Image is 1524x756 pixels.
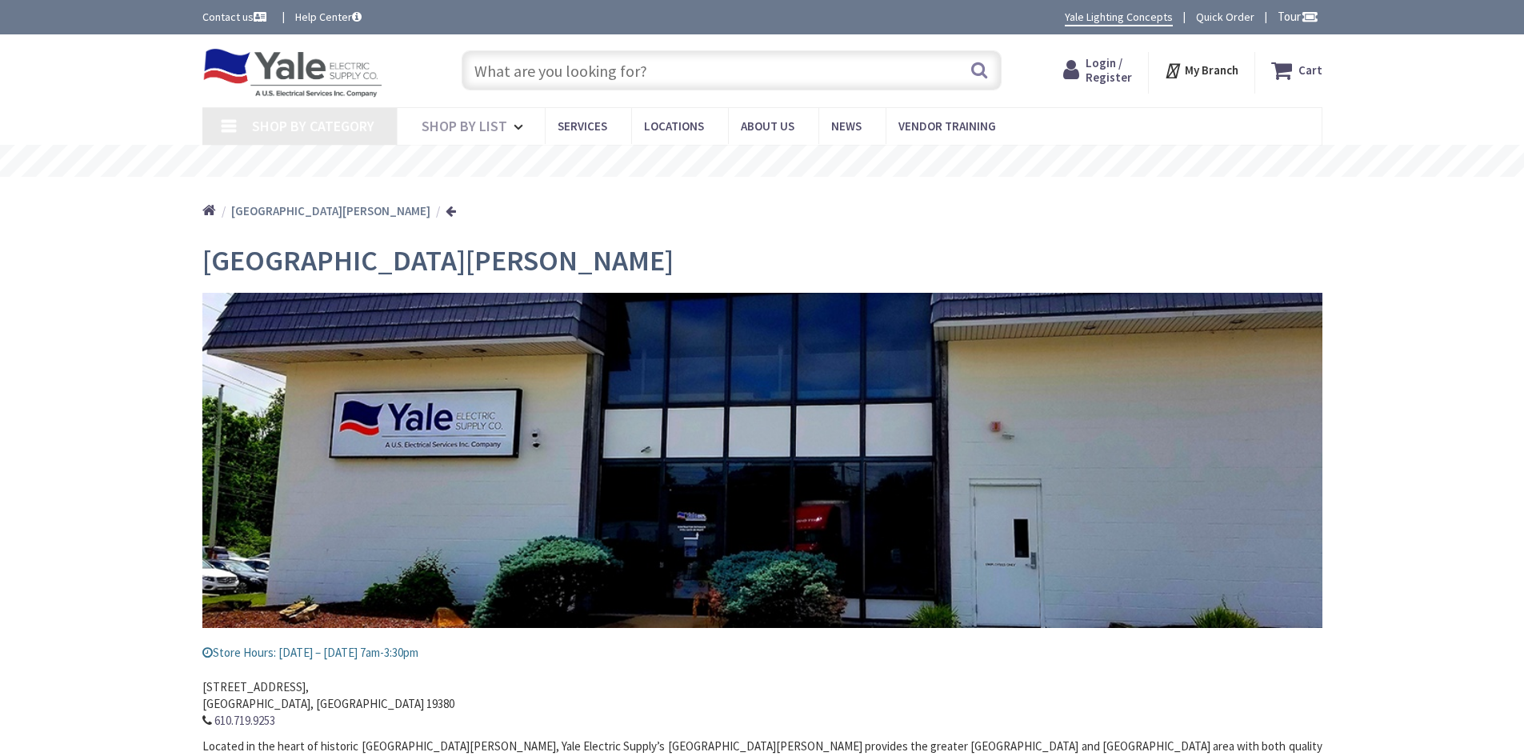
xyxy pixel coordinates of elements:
span: Tour [1278,9,1318,24]
strong: My Branch [1185,62,1238,78]
a: Quick Order [1196,9,1254,25]
a: 610.719.9253 [214,712,275,729]
img: Yale Electric Supply Co. [202,48,383,98]
strong: Cart [1298,56,1322,85]
span: Store Hours: [DATE] – [DATE] 7am-3:30pm [202,645,418,660]
span: Shop By Category [252,117,374,135]
span: Shop By List [422,117,507,135]
input: What are you looking for? [462,50,1002,90]
address: [STREET_ADDRESS], [GEOGRAPHIC_DATA], [GEOGRAPHIC_DATA] 19380 [202,661,1322,730]
span: News [831,118,862,134]
a: Yale Lighting Concepts [1065,9,1173,26]
a: Help Center [295,9,362,25]
span: [GEOGRAPHIC_DATA][PERSON_NAME] [202,242,674,278]
span: Login / Register [1086,55,1132,85]
span: Services [558,118,607,134]
a: Contact us [202,9,270,25]
span: Locations [644,118,704,134]
a: Cart [1271,56,1322,85]
a: Login / Register [1063,56,1132,85]
img: westchester.jpg [202,293,1322,628]
span: About Us [741,118,794,134]
strong: [GEOGRAPHIC_DATA][PERSON_NAME] [231,203,430,218]
span: Vendor Training [898,118,996,134]
div: My Branch [1164,56,1238,85]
